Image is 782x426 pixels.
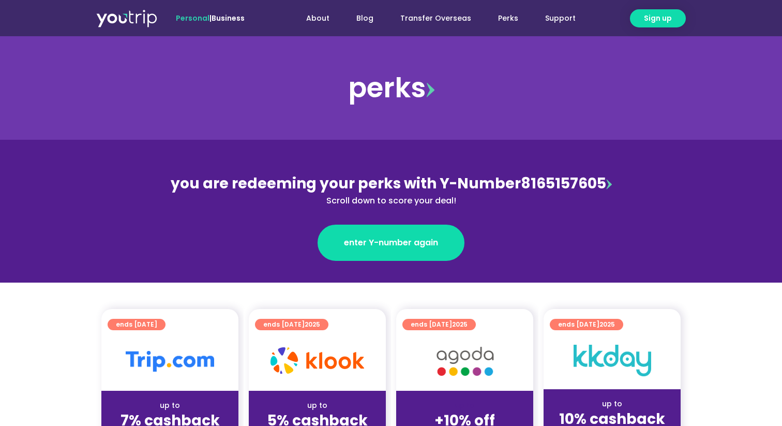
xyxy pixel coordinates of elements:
[318,225,464,261] a: enter Y-number again
[550,319,623,330] a: ends [DATE]2025
[532,9,589,28] a: Support
[167,195,615,207] div: Scroll down to score your deal!
[212,13,245,23] a: Business
[387,9,485,28] a: Transfer Overseas
[108,319,166,330] a: ends [DATE]
[644,13,672,24] span: Sign up
[343,9,387,28] a: Blog
[630,9,686,27] a: Sign up
[305,320,320,329] span: 2025
[552,399,672,409] div: up to
[110,400,230,411] div: up to
[176,13,245,23] span: |
[116,319,157,330] span: ends [DATE]
[293,9,343,28] a: About
[344,237,438,249] span: enter Y-number again
[255,319,328,330] a: ends [DATE]2025
[402,319,476,330] a: ends [DATE]2025
[485,9,532,28] a: Perks
[455,400,474,410] span: up to
[452,320,468,329] span: 2025
[411,319,468,330] span: ends [DATE]
[171,173,521,194] span: you are redeeming your perks with Y-Number
[273,9,589,28] nav: Menu
[599,320,615,329] span: 2025
[558,319,615,330] span: ends [DATE]
[263,319,320,330] span: ends [DATE]
[257,400,378,411] div: up to
[167,173,615,207] div: 8165157605
[176,13,209,23] span: Personal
